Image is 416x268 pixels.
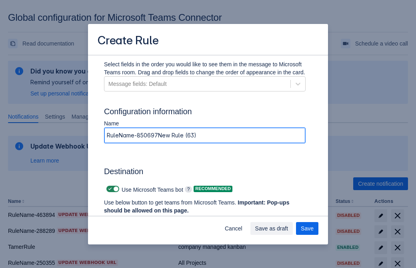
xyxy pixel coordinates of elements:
span: ? [185,186,192,193]
input: Please enter the name of the rule here [104,128,305,143]
h3: Create Rule [98,34,159,49]
button: Save [296,222,318,235]
h3: Configuration information [104,107,312,119]
div: Scrollable content [88,55,328,216]
span: Save [301,222,314,235]
div: Message fields: Default [108,80,167,88]
h3: Destination [104,167,306,179]
span: Recommended [194,187,232,191]
span: Save as draft [255,222,288,235]
button: Save as draft [250,222,293,235]
button: Cancel [220,222,247,235]
div: Use Microsoft Teams bot [104,183,183,195]
p: Select fields in the order you would like to see them in the message to Microsoft Teams room. Dra... [104,60,306,76]
p: Name [104,119,306,127]
p: Use below button to get teams from Microsoft Teams. [104,199,293,214]
span: Cancel [225,222,242,235]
